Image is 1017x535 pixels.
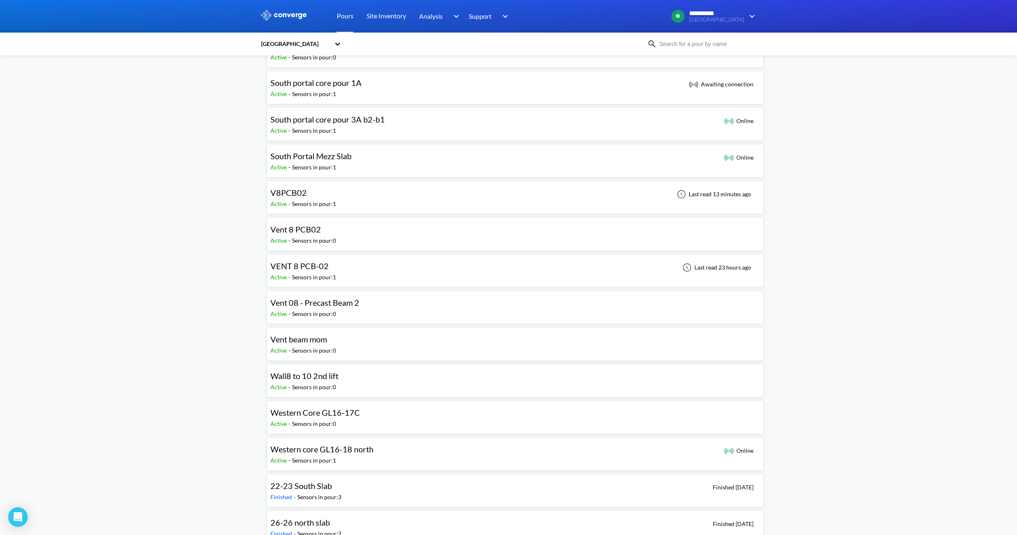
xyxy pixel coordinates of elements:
span: - [288,237,292,244]
a: 22-23 South SlabFinished-Sensors in pour:3 Finished [DATE] [267,483,764,490]
span: Active [270,420,288,427]
div: Last read 13 minutes ago [672,189,753,199]
img: downArrow.svg [744,11,757,21]
span: Active [270,457,288,464]
a: Vent 08 - Precast Beam 2Active-Sensors in pour:0 [267,300,764,307]
img: online_icon.svg [724,116,734,126]
div: Sensors in pour: 0 [292,419,336,428]
a: Western core GL16-18 northActive-Sensors in pour:1 Online [267,447,764,454]
div: Sensors in pour: 3 [297,493,341,502]
img: icon-search.svg [647,39,657,49]
div: Online [724,446,753,456]
span: Active [270,384,288,390]
a: South Portal Mezz SlabActive-Sensors in pour:1 Online [267,153,764,160]
span: V8PCB02 [270,188,307,197]
span: - [288,90,292,97]
div: Last read 23 hours ago [678,263,753,272]
a: VENT 8 PCB-02Active-Sensors in pour:1Last read 23 hours ago [267,263,764,270]
span: 22-23 South Slab [270,481,332,491]
a: Vent beam momActive-Sensors in pour:0 [267,337,764,344]
span: Vent 08 - Precast Beam 2 [270,298,359,307]
span: Active [270,274,288,281]
a: Wall8 to 10 2nd liftActive-Sensors in pour:0 [267,373,764,380]
span: South portal core pour 3A b2-b1 [270,114,385,124]
div: Awaiting connection [689,79,753,89]
span: - [288,384,292,390]
div: [GEOGRAPHIC_DATA] [260,39,330,48]
div: Sensors in pour: 1 [292,273,336,282]
span: - [288,164,292,171]
span: - [288,127,292,134]
a: Western Core GL16-17CActive-Sensors in pour:0 [267,410,764,417]
span: Vent 8 PCB02 [270,224,321,234]
div: Sensors in pour: 1 [292,200,336,208]
span: Active [270,200,288,207]
span: Finished [270,493,294,500]
span: South portal core pour 1A [270,78,362,88]
span: Active [270,54,288,61]
div: Online [724,153,753,162]
span: - [288,420,292,427]
span: Active [270,90,288,97]
span: - [288,347,292,354]
span: Western core GL16-18 north [270,444,373,454]
span: - [288,274,292,281]
div: Sensors in pour: 1 [292,90,336,99]
div: Open Intercom Messenger [8,507,28,527]
div: Online [724,116,753,126]
a: Vent 8 PCB02Active-Sensors in pour:0 [267,227,764,234]
span: Active [270,164,288,171]
span: 26-26 north slab [270,517,330,527]
input: Search for a pour by name [657,39,756,48]
span: - [288,54,292,61]
span: South Portal Mezz Slab [270,151,351,161]
span: [GEOGRAPHIC_DATA] [689,17,744,23]
div: Finished [DATE] [710,483,753,492]
div: Sensors in pour: 0 [292,236,336,245]
span: VENT 8 PCB-02 [270,261,329,271]
span: Analysis [419,11,443,21]
a: South portal core pour 1AActive-Sensors in pour:1 Awaiting connection [267,80,764,87]
span: Active [270,310,288,317]
span: Western Core GL16-17C [270,408,360,417]
span: - [288,200,292,207]
a: South portal core pour 3A b2-b1Active-Sensors in pour:1 Online [267,117,764,124]
img: awaiting_connection_icon.svg [689,79,699,89]
div: Finished [DATE] [710,520,753,528]
img: downArrow.svg [448,11,461,21]
span: Wall8 to 10 2nd lift [270,371,338,381]
span: - [294,493,297,500]
span: - [288,457,292,464]
span: Vent beam mom [270,334,327,344]
span: Active [270,347,288,354]
span: Active [270,127,288,134]
div: Sensors in pour: 1 [292,456,336,465]
span: Support [469,11,492,21]
img: logo_ewhite.svg [260,10,308,20]
div: Sensors in pour: 0 [292,309,336,318]
img: online_icon.svg [724,446,734,456]
span: Active [270,237,288,244]
div: Sensors in pour: 1 [292,126,336,135]
img: downArrow.svg [497,11,510,21]
div: Sensors in pour: 0 [292,53,336,62]
img: online_icon.svg [724,153,734,162]
div: Sensors in pour: 0 [292,383,336,392]
div: Sensors in pour: 0 [292,346,336,355]
a: 26-26 north slabFinished-Sensors in pour:2 Finished [DATE] [267,520,764,527]
a: V8PCB02Active-Sensors in pour:1Last read 13 minutes ago [267,190,764,197]
span: - [288,310,292,317]
div: Sensors in pour: 1 [292,163,336,172]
